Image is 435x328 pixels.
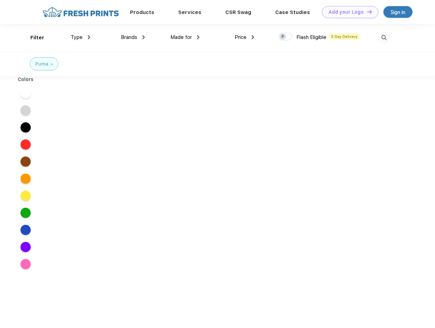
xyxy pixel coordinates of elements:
[391,8,405,16] div: Sign in
[130,9,154,15] a: Products
[252,35,254,39] img: dropdown.png
[225,9,251,15] a: CSR Swag
[178,9,201,15] a: Services
[51,63,53,66] img: filter_cancel.svg
[235,34,247,40] span: Price
[41,6,121,18] img: fo%20logo%202.webp
[296,34,326,40] span: Flash Eligible
[35,60,48,68] div: Puma
[170,34,192,40] span: Made for
[30,34,44,42] div: Filter
[13,76,39,83] div: Colors
[328,9,364,15] div: Add your Logo
[88,35,90,39] img: dropdown.png
[121,34,137,40] span: Brands
[367,10,372,14] img: DT
[378,32,390,43] img: desktop_search.svg
[383,6,412,18] a: Sign in
[197,35,199,39] img: dropdown.png
[71,34,83,40] span: Type
[329,33,360,40] span: 5 Day Delivery
[142,35,145,39] img: dropdown.png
